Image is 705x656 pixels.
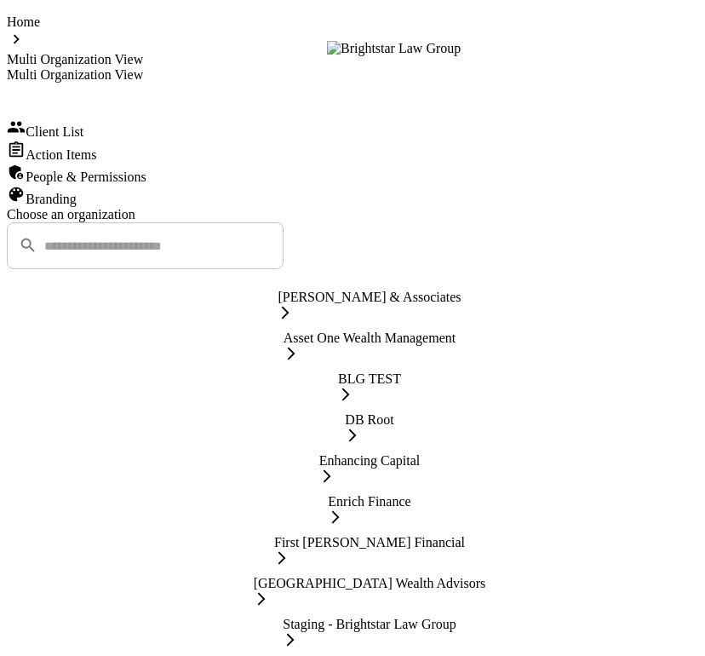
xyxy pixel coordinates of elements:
div: DB Root [345,412,393,428]
div: Enhancing Capital [319,453,421,469]
div: Home [7,14,143,30]
div: BLG TEST [338,371,401,387]
iframe: Open customer support [651,600,696,646]
div: Client List [7,118,698,140]
div: People & Permissions [7,163,698,185]
div: Choose an organization [7,207,698,222]
div: Enrich Finance [328,494,410,509]
div: Asset One Wealth Management [284,331,456,346]
div: [PERSON_NAME] & Associates [278,290,461,305]
div: [GEOGRAPHIC_DATA] Wealth Advisors [254,576,486,591]
img: Brightstar Law Group [327,41,497,56]
div: Staging - Brightstar Law Group [283,617,456,632]
div: First [PERSON_NAME] Financial [274,535,465,550]
div: Action Items [7,141,698,163]
div: consultant-dashboard__filter-organizations-search-bar [7,222,284,268]
div: Multi Organization View [7,67,143,83]
div: Multi Organization View [7,52,143,67]
div: Branding [7,185,698,207]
